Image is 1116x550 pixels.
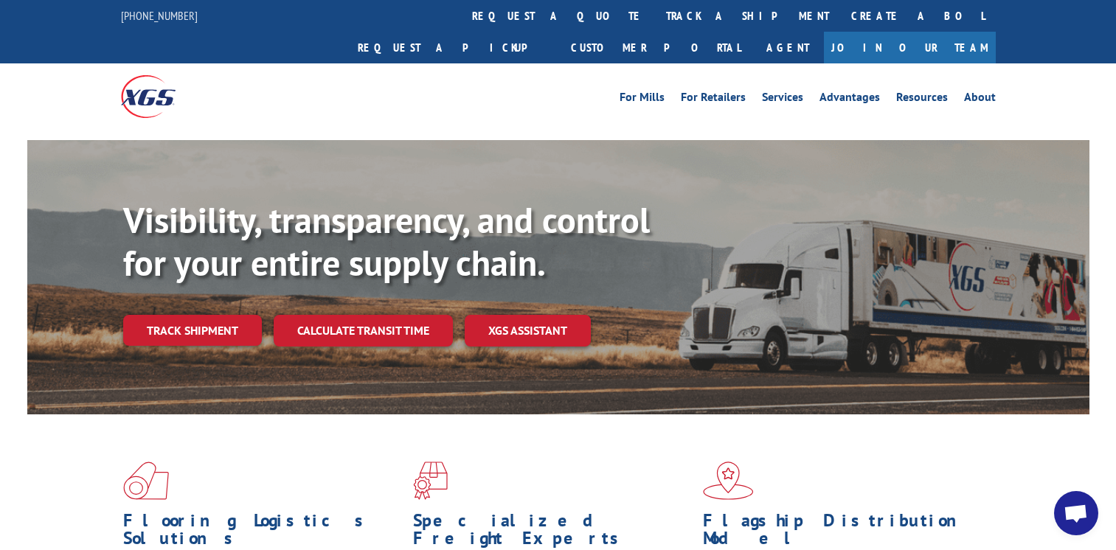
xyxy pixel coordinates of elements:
a: Calculate transit time [274,315,453,347]
a: Track shipment [123,315,262,346]
a: Resources [896,91,948,108]
a: XGS ASSISTANT [465,315,591,347]
a: Join Our Team [824,32,996,63]
a: Services [762,91,803,108]
a: [PHONE_NUMBER] [121,8,198,23]
b: Visibility, transparency, and control for your entire supply chain. [123,197,650,285]
a: About [964,91,996,108]
img: xgs-icon-focused-on-flooring-red [413,462,448,500]
a: Advantages [819,91,880,108]
a: Agent [752,32,824,63]
a: Customer Portal [560,32,752,63]
img: xgs-icon-total-supply-chain-intelligence-red [123,462,169,500]
div: Open chat [1054,491,1098,535]
a: Request a pickup [347,32,560,63]
a: For Mills [620,91,665,108]
img: xgs-icon-flagship-distribution-model-red [703,462,754,500]
a: For Retailers [681,91,746,108]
